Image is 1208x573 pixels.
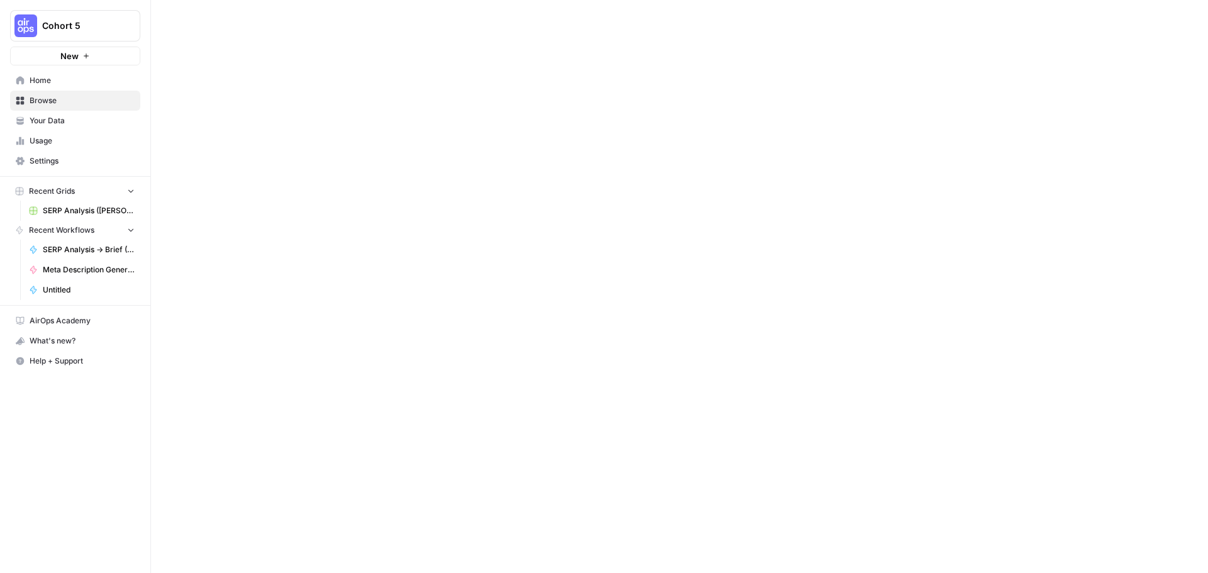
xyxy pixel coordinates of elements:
[10,111,140,131] a: Your Data
[43,205,135,216] span: SERP Analysis ([PERSON_NAME])
[30,95,135,106] span: Browse
[10,182,140,201] button: Recent Grids
[30,115,135,126] span: Your Data
[10,91,140,111] a: Browse
[10,221,140,240] button: Recent Workflows
[30,75,135,86] span: Home
[10,70,140,91] a: Home
[10,151,140,171] a: Settings
[10,47,140,65] button: New
[23,240,140,260] a: SERP Analysis -> Brief ([PERSON_NAME])
[60,50,79,62] span: New
[30,155,135,167] span: Settings
[11,331,140,350] div: What's new?
[10,10,140,42] button: Workspace: Cohort 5
[10,311,140,331] a: AirOps Academy
[30,135,135,147] span: Usage
[29,225,94,236] span: Recent Workflows
[43,244,135,255] span: SERP Analysis -> Brief ([PERSON_NAME])
[10,351,140,371] button: Help + Support
[23,280,140,300] a: Untitled
[10,131,140,151] a: Usage
[30,355,135,367] span: Help + Support
[43,284,135,296] span: Untitled
[29,186,75,197] span: Recent Grids
[43,264,135,275] span: Meta Description Generator ([PERSON_NAME])
[23,260,140,280] a: Meta Description Generator ([PERSON_NAME])
[10,331,140,351] button: What's new?
[42,19,118,32] span: Cohort 5
[23,201,140,221] a: SERP Analysis ([PERSON_NAME])
[30,315,135,326] span: AirOps Academy
[14,14,37,37] img: Cohort 5 Logo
